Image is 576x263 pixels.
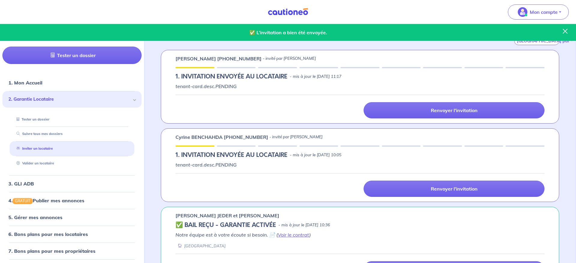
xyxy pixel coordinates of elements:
div: state: PENDING, Context: [175,73,544,80]
a: 6. Bons plans pour mes locataires [8,231,88,237]
p: - mis à jour le [DATE] 11:17 [290,74,341,80]
span: 2. Garantie Locataire [8,96,131,103]
div: Valider un locataire [10,158,134,168]
div: Inviter un locataire [10,144,134,154]
div: 2. Garantie Locataire [2,91,142,108]
p: - mis à jour le [DATE] 10:36 [278,222,330,228]
div: Tester un dossier [10,114,134,124]
p: Mon compte [530,8,558,16]
p: Cyrine BENCHAHDA [PHONE_NUMBER] [175,133,268,141]
p: [PERSON_NAME] [PHONE_NUMBER] [175,55,262,62]
div: state: CONTRACT-VALIDATED, Context: IN-MANAGEMENT,IS-GL-CAUTION [175,222,544,229]
div: 4.GRATUITPublier mes annonces [2,194,142,206]
a: Voir le contrat [278,232,309,238]
button: illu_account_valid_menu.svgMon compte [508,5,569,20]
a: Valider un locataire [14,161,54,165]
p: - mis à jour le [DATE] 10:05 [290,152,341,158]
p: Renvoyer l'invitation [431,186,478,192]
div: 5. Gérer mes annonces [2,211,142,223]
a: Renvoyer l'invitation [364,181,544,197]
p: tenant-card.desc.PENDING [175,83,544,90]
div: 1. Mon Accueil [2,77,142,89]
p: [PERSON_NAME] JEDER et [PERSON_NAME] [175,212,279,219]
p: - invité par [PERSON_NAME] [263,56,316,62]
a: Inviter un locataire [14,146,53,151]
h5: 1.︎ INVITATION ENVOYÉE AU LOCATAIRE [175,73,287,80]
div: [GEOGRAPHIC_DATA] [175,243,226,249]
a: 5. Gérer mes annonces [8,214,62,220]
a: 4.GRATUITPublier mes annonces [8,197,84,203]
p: - invité par [PERSON_NAME] [269,134,322,140]
a: Suivre tous mes dossiers [14,132,63,136]
a: 1. Mon Accueil [8,80,42,86]
div: 7. Bons plans pour mes propriétaires [2,245,142,257]
p: tenant-card.desc.PENDING [175,161,544,168]
img: illu_account_valid_menu.svg [518,7,527,17]
a: Tester un dossier [14,117,49,121]
a: 3. GLI ADB [8,180,34,186]
a: 7. Bons plans pour mes propriétaires [8,248,95,254]
em: Notre équipe est à votre écoute si besoin. 📄 ( ) [175,232,311,238]
div: 3. GLI ADB [2,177,142,189]
h5: 1.︎ INVITATION ENVOYÉE AU LOCATAIRE [175,151,287,159]
h5: ✅ BAIL REÇU - GARANTIE ACTIVÉE [175,222,276,229]
div: Suivre tous mes dossiers [10,129,134,139]
p: Renvoyer l'invitation [431,107,478,113]
img: Cautioneo [265,8,310,16]
button: [GEOGRAPHIC_DATA] par [514,37,559,45]
a: Tester un dossier [2,47,142,64]
div: state: PENDING, Context: [175,151,544,159]
div: 6. Bons plans pour mes locataires [2,228,142,240]
a: Renvoyer l'invitation [364,102,544,118]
